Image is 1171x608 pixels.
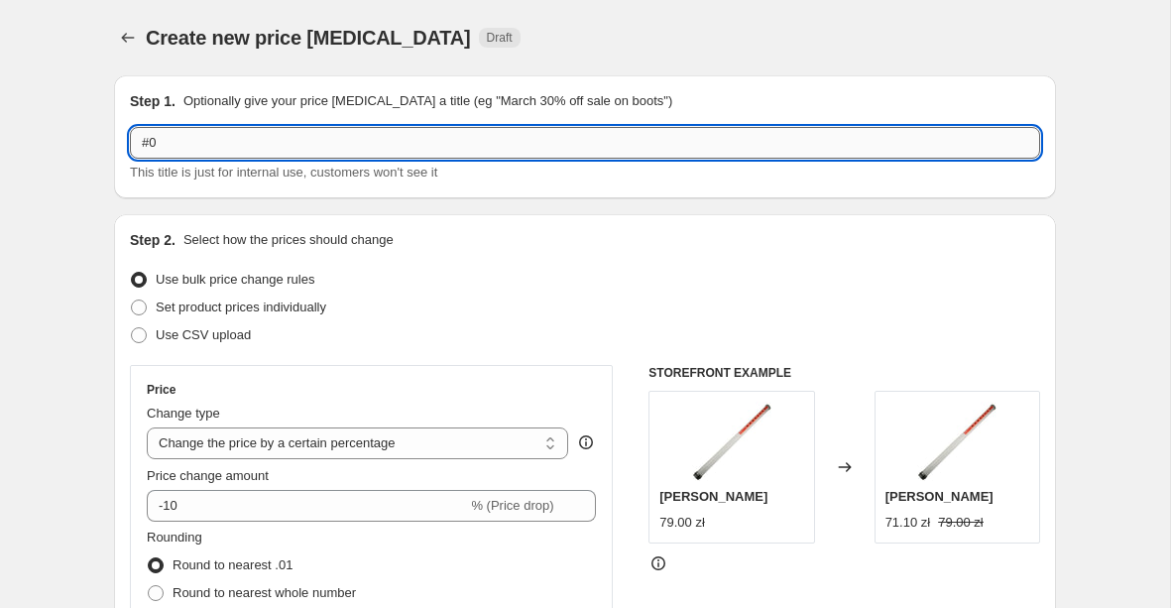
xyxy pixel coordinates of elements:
span: % (Price drop) [471,498,553,513]
span: Price change amount [147,468,269,483]
button: Price change jobs [114,24,142,52]
span: [PERSON_NAME] [659,489,767,504]
h6: STOREFRONT EXAMPLE [648,365,1040,381]
h3: Price [147,382,176,398]
span: Round to nearest whole number [173,585,356,600]
input: 30% off holiday sale [130,127,1040,159]
span: Draft [487,30,513,46]
img: 3167_80x.jpg [917,402,996,481]
span: This title is just for internal use, customers won't see it [130,165,437,180]
h2: Step 2. [130,230,176,250]
span: Set product prices individually [156,300,326,314]
span: Create new price [MEDICAL_DATA] [146,27,471,49]
span: Use bulk price change rules [156,272,314,287]
span: [PERSON_NAME] [885,489,994,504]
span: Rounding [147,530,202,545]
p: Select how the prices should change [183,230,394,250]
strike: 79.00 zł [938,513,984,533]
span: Round to nearest .01 [173,557,293,572]
span: Change type [147,406,220,421]
div: 79.00 zł [659,513,705,533]
h2: Step 1. [130,91,176,111]
div: help [576,432,596,452]
img: 3167_80x.jpg [692,402,771,481]
input: -15 [147,490,467,522]
p: Optionally give your price [MEDICAL_DATA] a title (eg "March 30% off sale on boots") [183,91,672,111]
span: Use CSV upload [156,327,251,342]
div: 71.10 zł [885,513,931,533]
